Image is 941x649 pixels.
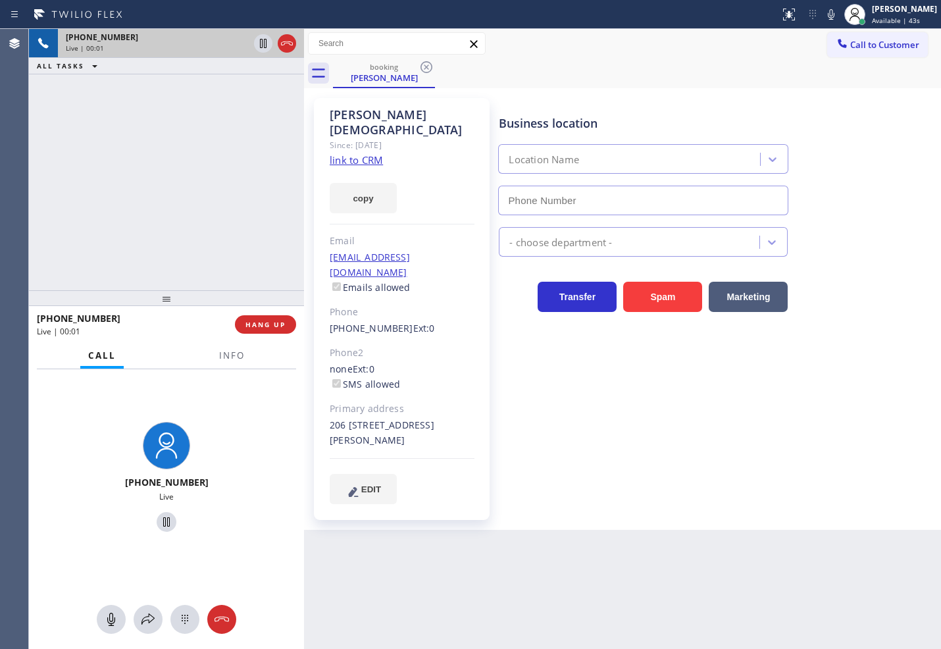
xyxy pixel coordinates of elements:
[413,322,435,334] span: Ext: 0
[330,153,383,167] a: link to CRM
[37,312,120,324] span: [PHONE_NUMBER]
[330,418,474,448] div: 206 [STREET_ADDRESS][PERSON_NAME]
[88,350,116,361] span: Call
[330,378,400,390] label: SMS allowed
[334,59,434,87] div: Vihan Jain
[330,281,411,294] label: Emails allowed
[330,234,474,249] div: Email
[66,43,104,53] span: Live | 00:01
[278,34,296,53] button: Hang up
[37,326,80,337] span: Live | 00:01
[330,107,474,138] div: [PERSON_NAME] [DEMOGRAPHIC_DATA]
[509,234,612,249] div: - choose department -
[872,3,937,14] div: [PERSON_NAME]
[37,61,84,70] span: ALL TASKS
[330,251,410,278] a: [EMAIL_ADDRESS][DOMAIN_NAME]
[211,343,253,369] button: Info
[353,363,374,375] span: Ext: 0
[170,605,199,634] button: Open dialpad
[245,320,286,329] span: HANG UP
[499,115,788,132] div: Business location
[330,138,474,153] div: Since: [DATE]
[872,16,920,25] span: Available | 43s
[538,282,617,312] button: Transfer
[309,33,485,54] input: Search
[623,282,702,312] button: Spam
[330,362,474,392] div: none
[134,605,163,634] button: Open directory
[361,484,381,494] span: EDIT
[822,5,840,24] button: Mute
[334,62,434,72] div: booking
[330,474,397,504] button: EDIT
[827,32,928,57] button: Call to Customer
[254,34,272,53] button: Hold Customer
[334,72,434,84] div: [PERSON_NAME]
[330,305,474,320] div: Phone
[332,379,341,388] input: SMS allowed
[709,282,788,312] button: Marketing
[498,186,788,215] input: Phone Number
[219,350,245,361] span: Info
[97,605,126,634] button: Mute
[159,491,174,502] span: Live
[509,152,579,167] div: Location Name
[330,183,397,213] button: copy
[330,322,413,334] a: [PHONE_NUMBER]
[330,402,474,417] div: Primary address
[125,476,209,488] span: [PHONE_NUMBER]
[330,346,474,361] div: Phone2
[850,39,919,51] span: Call to Customer
[66,32,138,43] span: [PHONE_NUMBER]
[235,315,296,334] button: HANG UP
[332,282,341,291] input: Emails allowed
[29,58,111,74] button: ALL TASKS
[80,343,124,369] button: Call
[207,605,236,634] button: Hang up
[157,512,176,532] button: Hold Customer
